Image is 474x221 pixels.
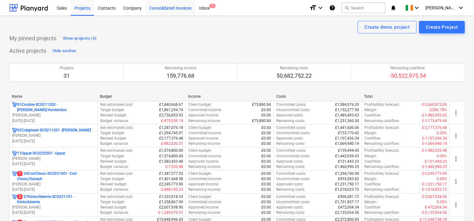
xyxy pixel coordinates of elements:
[335,171,359,176] p: £1,294,190.08
[364,159,381,164] p: Cashflow :
[159,171,183,176] p: £1,387,377.53
[364,23,410,31] div: Create demo project
[452,155,460,163] span: more_vert
[188,164,221,169] p: Remaining income :
[364,113,381,118] p: Cashflow :
[335,118,359,124] p: £1,251,360.30
[422,102,447,107] p: £-2,660,973.09
[188,154,222,159] p: Committed income :
[335,113,359,118] p: £1,485,493.63
[252,102,271,107] p: £75,880.84
[60,72,73,80] p: 31
[188,94,271,99] div: Income
[12,113,95,118] p: [PERSON_NAME]
[261,113,271,118] p: £0.00
[338,176,359,182] p: £955,583.82
[364,187,400,192] p: Remaining cashflow :
[159,182,183,187] p: £2,249,773.90
[12,171,17,182] div: Project has multi currencies enabled
[338,148,359,153] p: £139,494.45
[261,141,271,146] p: £0.00
[276,130,310,136] p: Uncommitted costs :
[413,4,420,12] i: keyboard_arrow_down
[335,107,359,113] p: £1,152,277.90
[100,159,127,164] p: Revised budget :
[100,171,133,176] p: Net estimated cost :
[261,130,271,136] p: £0.00
[159,125,183,130] p: £1,287,076.18
[276,107,310,113] p: Uncommitted costs :
[12,118,95,124] p: [DATE] - [DATE]
[419,21,465,33] button: Create Project
[364,107,377,113] p: Margin :
[188,182,219,187] p: Approved income :
[261,182,271,187] p: £0.00
[261,171,271,176] p: £0.00
[9,47,46,55] p: Active projects
[188,125,212,130] p: Client budget :
[364,118,400,124] p: Remaining cashflow :
[100,102,133,107] p: Net estimated cost :
[188,210,221,215] p: Remaining income :
[12,187,95,192] p: [DATE] - [DATE]
[335,141,359,146] p: £1,069,940.14
[364,148,400,153] p: Profitability forecast :
[338,205,359,210] p: £472,004.34
[12,128,95,144] div: 02Craighead-SCO211201 -[PERSON_NAME][PERSON_NAME][DATE]-[DATE]
[364,102,400,107] p: Profitability forecast :
[389,72,426,80] p: -50,522,975.54
[422,182,447,187] p: £-1,231,750.17
[188,159,219,164] p: Approved income :
[100,130,125,136] p: Target budget :
[261,199,271,205] p: £0.00
[364,194,400,199] p: Profitability forecast :
[17,151,65,156] p: 11Uppat-SCO220501 - Uppat
[9,35,56,42] p: My pinned projects
[188,102,212,107] p: Client budget :
[159,154,183,159] p: £1,574,800.00
[100,187,128,192] p: Budget variance :
[425,205,447,210] p: £-472,004.34
[12,171,95,193] div: 104CorrChnoc-SCO221001 -Corr Chnoc/Dunach[PERSON_NAME][DATE]-[DATE]
[364,176,377,182] p: Margin :
[261,164,271,169] p: £0.00
[159,159,183,164] p: £1,582,433.48
[261,107,271,113] p: £0.00
[364,199,377,205] p: Margin :
[364,164,400,169] p: Remaining cashflow :
[100,199,125,205] p: Target budget :
[364,125,400,130] p: Profitability forecast :
[338,194,359,199] p: £906,081.73
[335,125,359,130] p: £1,441,606.06
[12,156,95,161] p: [PERSON_NAME]
[188,176,222,182] p: Committed income :
[422,187,447,192] p: £-1,018,023.73
[276,136,303,141] p: Approved costs :
[437,199,447,205] p: 0.00%
[188,118,221,124] p: Remaining income :
[12,102,95,124] div: 01Crosbie-SCO211202 -[PERSON_NAME]/Hunterston[PERSON_NAME][DATE]-[DATE]
[426,23,458,31] div: Create Project
[61,33,98,43] button: Show projects (0)
[100,107,125,113] p: Target budget :
[12,161,95,167] p: [DATE] - [DATE]
[158,210,183,215] p: £-1,249,070.91
[309,4,317,12] i: format_size
[443,191,474,221] iframe: Chat Widget
[159,176,183,182] p: £1,401,668.58
[329,4,335,12] i: Knowledge base
[161,141,183,146] p: £-882,630.51
[422,210,447,215] p: £-2,135,934.56
[100,141,128,146] p: Budget variance :
[12,102,17,113] div: Project has multi currencies enabled
[60,66,73,71] p: Projects
[159,194,183,199] p: £1,333,518.33
[252,118,271,124] p: £75,880.84
[188,171,212,176] p: Client budget :
[358,21,416,33] button: Create demo project
[276,210,305,215] p: Remaining costs :
[165,72,196,80] p: 159,776.68
[422,141,447,146] p: £-1,069,940.14
[335,182,359,187] p: £1,231,750.17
